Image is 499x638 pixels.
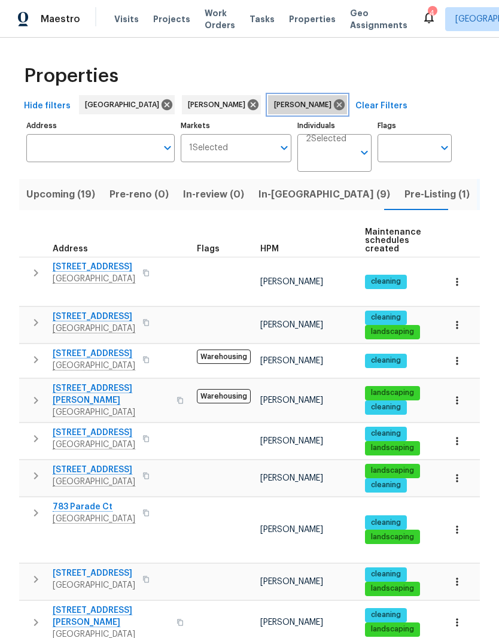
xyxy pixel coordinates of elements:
button: Open [356,144,373,161]
div: [GEOGRAPHIC_DATA] [79,95,175,114]
span: [PERSON_NAME] [260,396,323,405]
span: cleaning [366,429,406,439]
span: cleaning [366,356,406,366]
button: Open [159,139,176,156]
span: Pre-reno (0) [109,186,169,203]
span: cleaning [366,518,406,528]
span: In-[GEOGRAPHIC_DATA] (9) [258,186,390,203]
span: 1 Selected [189,143,228,153]
span: Address [53,245,88,253]
span: landscaping [366,532,419,542]
span: 2 Selected [306,134,346,144]
span: [PERSON_NAME] [260,474,323,482]
span: cleaning [366,610,406,620]
label: Flags [378,122,452,129]
span: cleaning [366,312,406,323]
div: [PERSON_NAME] [268,95,347,114]
span: [PERSON_NAME] [260,618,323,627]
span: cleaning [366,569,406,579]
button: Open [436,139,453,156]
span: Clear Filters [355,99,407,114]
span: cleaning [366,402,406,412]
span: Flags [197,245,220,253]
div: [PERSON_NAME] [182,95,261,114]
span: landscaping [366,584,419,594]
span: Visits [114,13,139,25]
span: cleaning [366,480,406,490]
span: Pre-Listing (1) [404,186,470,203]
span: cleaning [366,277,406,287]
span: Maestro [41,13,80,25]
span: [PERSON_NAME] [260,525,323,534]
span: Tasks [250,15,275,23]
span: [GEOGRAPHIC_DATA] [85,99,164,111]
span: landscaping [366,388,419,398]
span: Projects [153,13,190,25]
span: [PERSON_NAME] [274,99,336,111]
span: [PERSON_NAME] [260,321,323,329]
div: 4 [428,7,436,19]
span: Geo Assignments [350,7,407,31]
button: Clear Filters [351,95,412,117]
span: [PERSON_NAME] [260,437,323,445]
span: [PERSON_NAME] [260,278,323,286]
span: Upcoming (19) [26,186,95,203]
button: Open [276,139,293,156]
label: Address [26,122,175,129]
span: Maintenance schedules created [365,228,421,253]
span: Warehousing [197,350,251,364]
label: Markets [181,122,292,129]
span: Work Orders [205,7,235,31]
span: landscaping [366,443,419,453]
button: Hide filters [19,95,75,117]
span: Properties [289,13,336,25]
span: [STREET_ADDRESS] [53,567,135,579]
span: Warehousing [197,389,251,403]
span: HPM [260,245,279,253]
span: landscaping [366,624,419,634]
span: Hide filters [24,99,71,114]
span: Properties [24,70,118,82]
span: In-review (0) [183,186,244,203]
label: Individuals [297,122,372,129]
span: landscaping [366,327,419,337]
span: [PERSON_NAME] [260,357,323,365]
span: [GEOGRAPHIC_DATA] [53,579,135,591]
span: [PERSON_NAME] [188,99,250,111]
span: landscaping [366,466,419,476]
span: [PERSON_NAME] [260,578,323,586]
